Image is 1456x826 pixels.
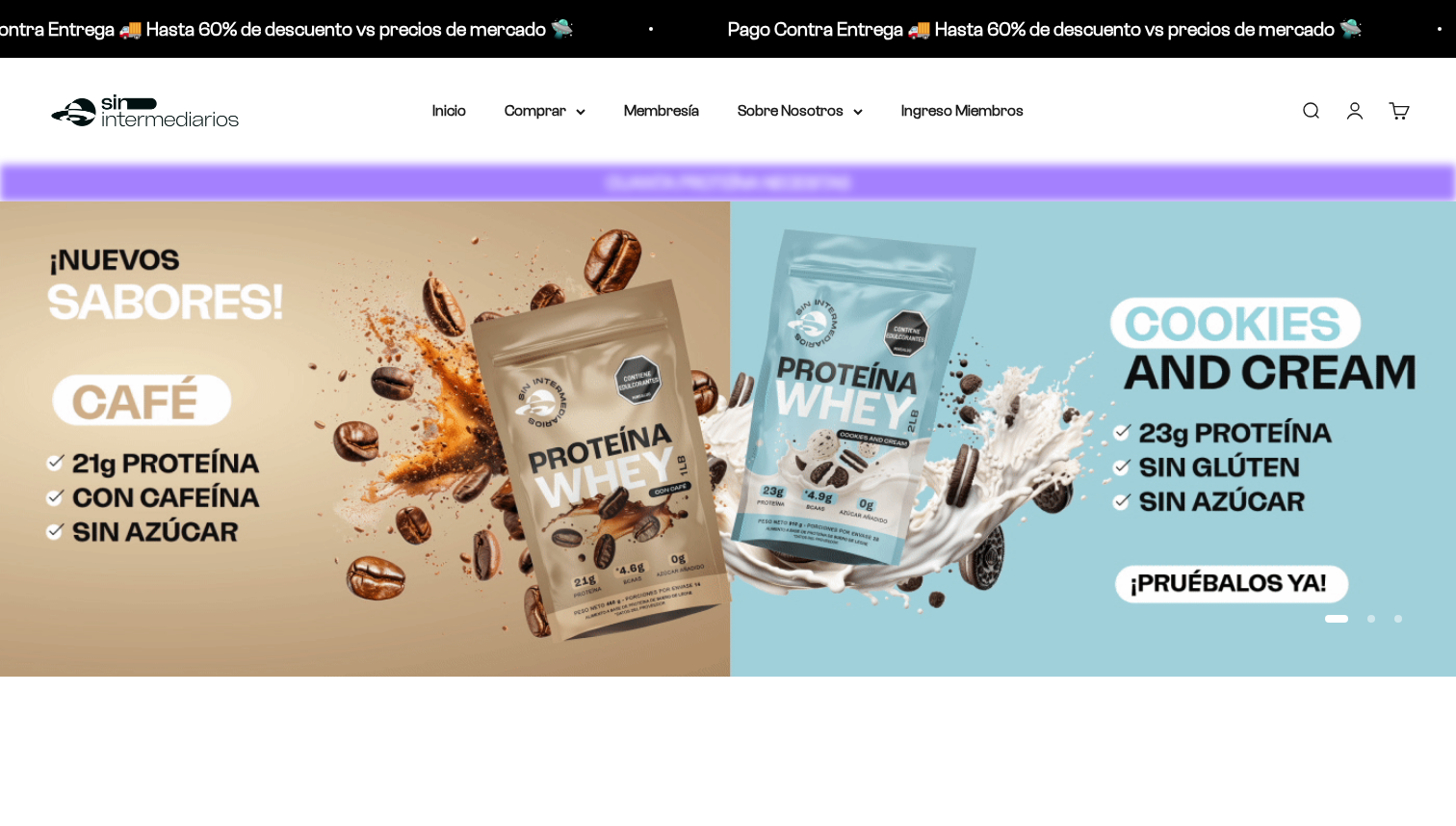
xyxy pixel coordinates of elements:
a: Ingreso Miembros [901,102,1024,119]
strong: CUANTA PROTEÍNA NECESITAS [607,173,850,193]
summary: Sobre Nosotros [738,98,863,123]
summary: Comprar [505,98,585,123]
p: Pago Contra Entrega 🚚 Hasta 60% de descuento vs precios de mercado 🛸 [727,13,1362,44]
a: Inicio [432,102,466,119]
a: Membresía [624,102,699,119]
